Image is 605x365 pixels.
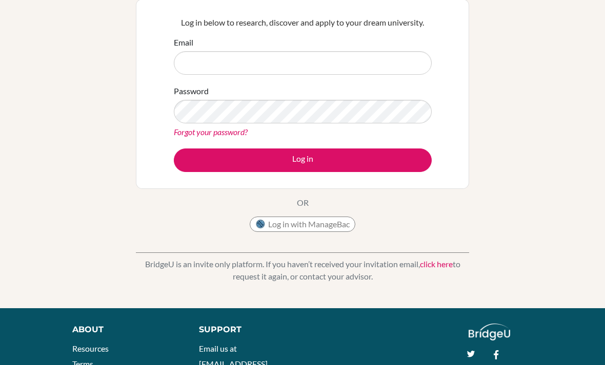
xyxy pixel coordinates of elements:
[72,324,176,336] div: About
[469,324,510,340] img: logo_white@2x-f4f0deed5e89b7ecb1c2cc34c3e3d731f90f0f143d5ea2071677605dd97b5244.png
[174,16,432,29] p: Log in below to research, discover and apply to your dream university.
[250,217,355,232] button: Log in with ManageBac
[297,197,309,209] p: OR
[420,259,453,269] a: click here
[199,324,293,336] div: Support
[174,127,248,137] a: Forgot your password?
[72,343,109,353] a: Resources
[136,258,469,283] p: BridgeU is an invite only platform. If you haven’t received your invitation email, to request it ...
[174,36,193,49] label: Email
[174,148,432,172] button: Log in
[174,85,209,97] label: Password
